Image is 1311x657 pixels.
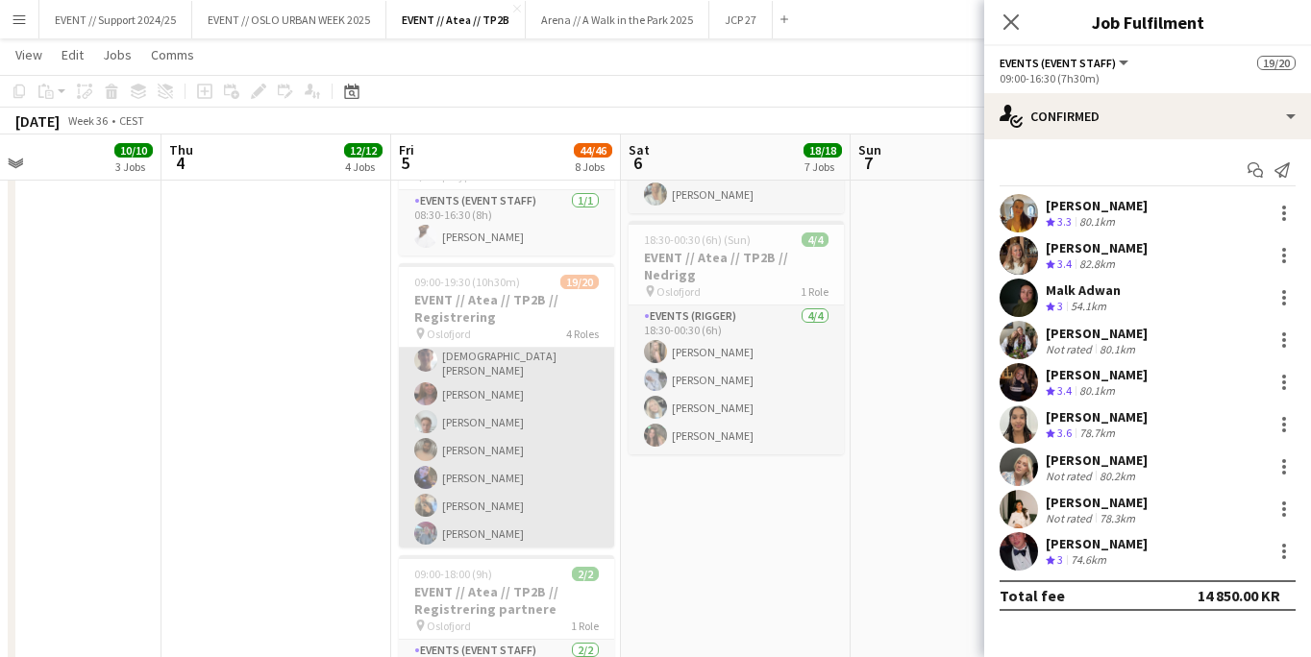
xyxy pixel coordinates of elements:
span: Oslofjord [656,284,701,299]
span: 3.3 [1057,214,1072,229]
div: 82.8km [1076,256,1119,273]
div: 7 Jobs [804,159,841,174]
span: 7 [855,152,881,174]
div: 80.1km [1076,383,1119,400]
span: 19/20 [1257,56,1296,70]
span: Thu [169,141,193,158]
span: 09:00-19:30 (10h30m) [414,275,520,289]
span: 09:00-18:00 (9h) [414,567,492,581]
a: View [8,42,50,67]
span: 3.6 [1057,426,1072,440]
div: 8 Jobs [575,159,611,174]
div: 09:00-16:30 (7h30m) [1000,71,1296,85]
div: [PERSON_NAME] [1046,325,1148,342]
span: View [15,46,42,63]
div: [PERSON_NAME] [1046,366,1148,383]
a: Edit [54,42,91,67]
span: 44/46 [574,143,612,158]
span: 12/12 [344,143,383,158]
span: 3 [1057,299,1063,313]
span: Fri [399,141,414,158]
app-job-card: 09:00-19:30 (10h30m)19/20EVENT // Atea // TP2B // Registrering Oslofjord4 Roles[PERSON_NAME]Event... [399,263,614,547]
div: [PERSON_NAME] [1046,197,1148,214]
div: [PERSON_NAME] [1046,451,1148,469]
span: 4/4 [802,232,829,247]
div: 3 Jobs [115,159,152,174]
span: Events (Event Staff) [1000,56,1116,70]
span: 2/2 [572,567,599,581]
span: 6 [626,152,650,174]
div: [PERSON_NAME] [1046,535,1148,552]
div: [PERSON_NAME] [1046,494,1148,511]
div: Confirmed [984,93,1311,139]
button: EVENT // Support 2024/25 [39,1,192,38]
span: Edit [62,46,84,63]
div: [DATE] [15,111,60,131]
h3: EVENT // Atea // TP2B // Registrering partnere [399,583,614,618]
span: 3.4 [1057,383,1072,398]
div: 78.3km [1096,511,1139,525]
span: 1 Role [571,619,599,633]
a: Jobs [95,42,139,67]
span: Oslofjord [427,619,471,633]
div: 14 850.00 KR [1198,586,1280,605]
span: 18/18 [804,143,842,158]
span: 4 [166,152,193,174]
div: 74.6km [1067,552,1110,569]
div: Not rated [1046,511,1096,525]
app-card-role: Events (Event Staff)1/108:30-16:30 (8h)[PERSON_NAME] [399,190,614,255]
span: Sat [629,141,650,158]
div: Not rated [1046,342,1096,356]
button: JCP 27 [709,1,773,38]
div: 80.2km [1096,469,1139,483]
button: EVENT // Atea // TP2B [386,1,526,38]
span: Week 36 [63,113,111,128]
div: 4 Jobs [345,159,382,174]
div: 80.1km [1076,214,1119,231]
span: Oslofjord [427,327,471,341]
a: Comms [143,42,202,67]
div: 80.1km [1096,342,1139,356]
div: 54.1km [1067,299,1110,315]
div: Not rated [1046,469,1096,483]
h3: Job Fulfilment [984,10,1311,35]
span: 19/20 [560,275,599,289]
button: EVENT // OSLO URBAN WEEK 2025 [192,1,386,38]
h3: EVENT // Atea // TP2B // Nedrigg [629,249,844,283]
button: Events (Event Staff) [1000,56,1131,70]
div: Malk Adwan [1046,281,1121,299]
div: CEST [119,113,144,128]
div: [PERSON_NAME] [1046,239,1148,256]
h3: EVENT // Atea // TP2B // Registrering [399,291,614,326]
span: 3.4 [1057,256,1072,271]
span: 4 Roles [566,327,599,341]
span: 18:30-00:30 (6h) (Sun) [644,232,751,247]
button: Arena // A Walk in the Park 2025 [526,1,709,38]
span: 10/10 [114,143,153,158]
app-card-role: Events (Rigger)4/418:30-00:30 (6h)[PERSON_NAME][PERSON_NAME][PERSON_NAME][PERSON_NAME] [629,305,844,454]
app-job-card: 18:30-00:30 (6h) (Sun)4/4EVENT // Atea // TP2B // Nedrigg Oslofjord1 RoleEvents (Rigger)4/418:30-... [629,221,844,454]
span: Jobs [103,46,132,63]
div: [PERSON_NAME] [1046,408,1148,426]
app-card-role: Events (Event Staff)4I1A8/909:00-18:00 (9h)Mille Torstensen[DEMOGRAPHIC_DATA][PERSON_NAME][PERSON... [399,286,614,580]
div: Total fee [1000,586,1065,605]
span: Sun [858,141,881,158]
div: 78.7km [1076,426,1119,442]
span: 5 [396,152,414,174]
span: 1 Role [801,284,829,299]
span: 3 [1057,552,1063,567]
span: Comms [151,46,194,63]
app-job-card: 08:30-16:30 (8h)1/1EVENT // Atea // TP2B // Veiviser Torp Torp Flyplass1 RoleEvents (Event Staff)... [399,106,614,255]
